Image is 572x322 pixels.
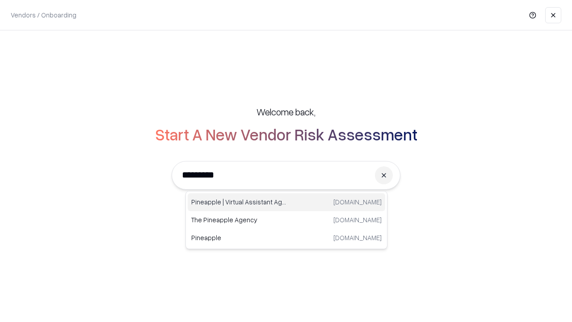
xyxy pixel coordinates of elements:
p: Pineapple [191,233,286,242]
h5: Welcome back, [257,106,315,118]
p: [DOMAIN_NAME] [333,197,382,207]
p: The Pineapple Agency [191,215,286,225]
div: Suggestions [185,191,387,249]
p: [DOMAIN_NAME] [333,215,382,225]
h2: Start A New Vendor Risk Assessment [155,125,417,143]
p: Pineapple | Virtual Assistant Agency [191,197,286,207]
p: [DOMAIN_NAME] [333,233,382,242]
p: Vendors / Onboarding [11,10,76,20]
